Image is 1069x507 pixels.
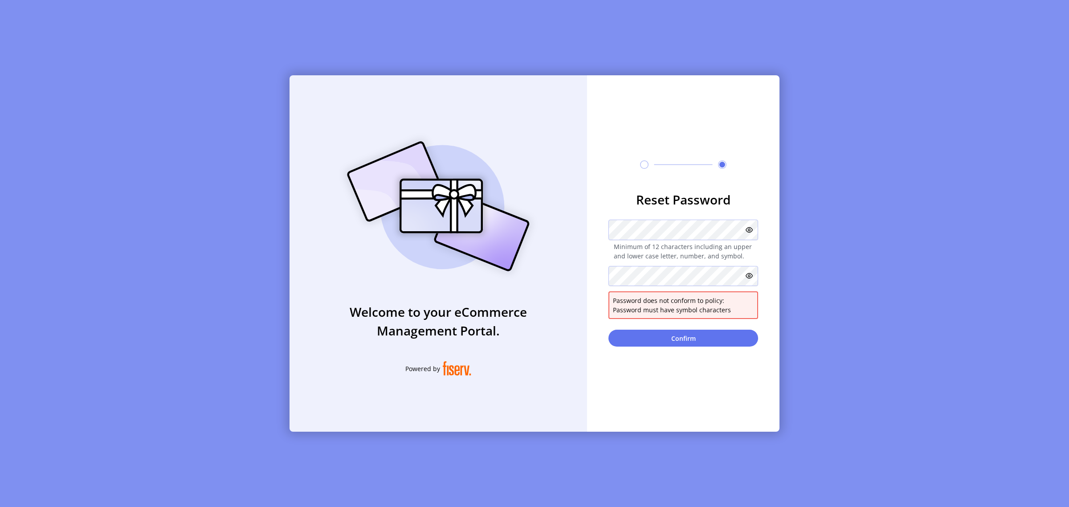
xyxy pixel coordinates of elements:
[608,242,758,261] span: Minimum of 12 characters including an upper and lower case letter, number, and symbol.
[613,296,754,315] span: Password does not conform to policy: Password must have symbol characters
[608,330,758,347] button: Confirm
[405,364,440,373] span: Powered by
[334,131,543,281] img: card_Illustration.svg
[290,303,587,340] h3: Welcome to your eCommerce Management Portal.
[608,190,758,209] h3: Reset Password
